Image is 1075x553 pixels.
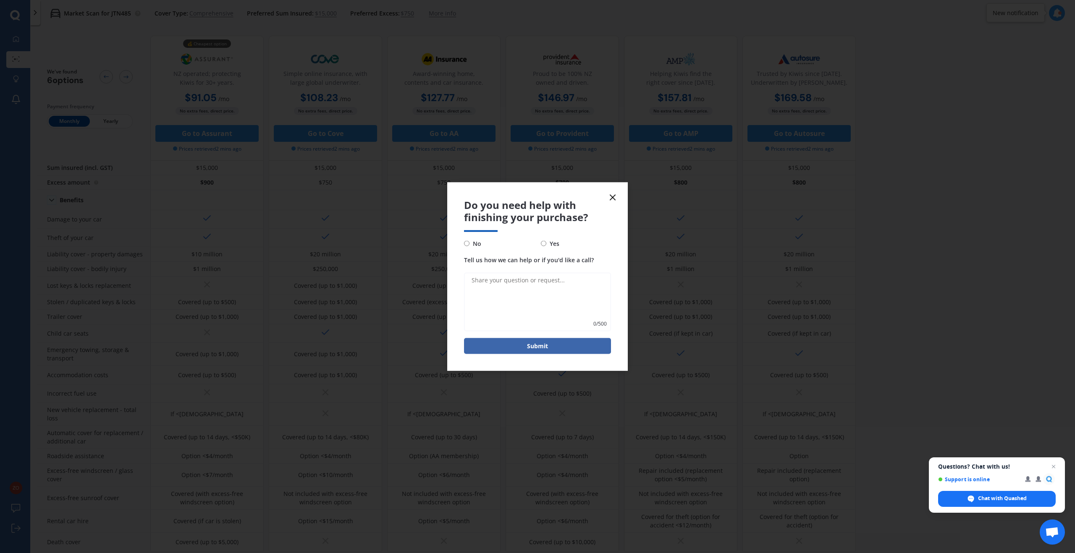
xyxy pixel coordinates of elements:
[469,238,481,248] span: No
[938,476,1019,483] span: Support is online
[938,463,1056,470] span: Questions? Chat with us!
[1040,519,1065,545] a: Open chat
[464,338,611,354] button: Submit
[938,491,1056,507] span: Chat with Quashed
[593,319,607,328] span: 0 / 500
[541,241,546,246] input: Yes
[978,495,1027,502] span: Chat with Quashed
[464,241,469,246] input: No
[546,238,559,248] span: Yes
[464,199,611,224] span: Do you need help with finishing your purchase?
[464,256,594,263] span: Tell us how we can help or if you'd like a call?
